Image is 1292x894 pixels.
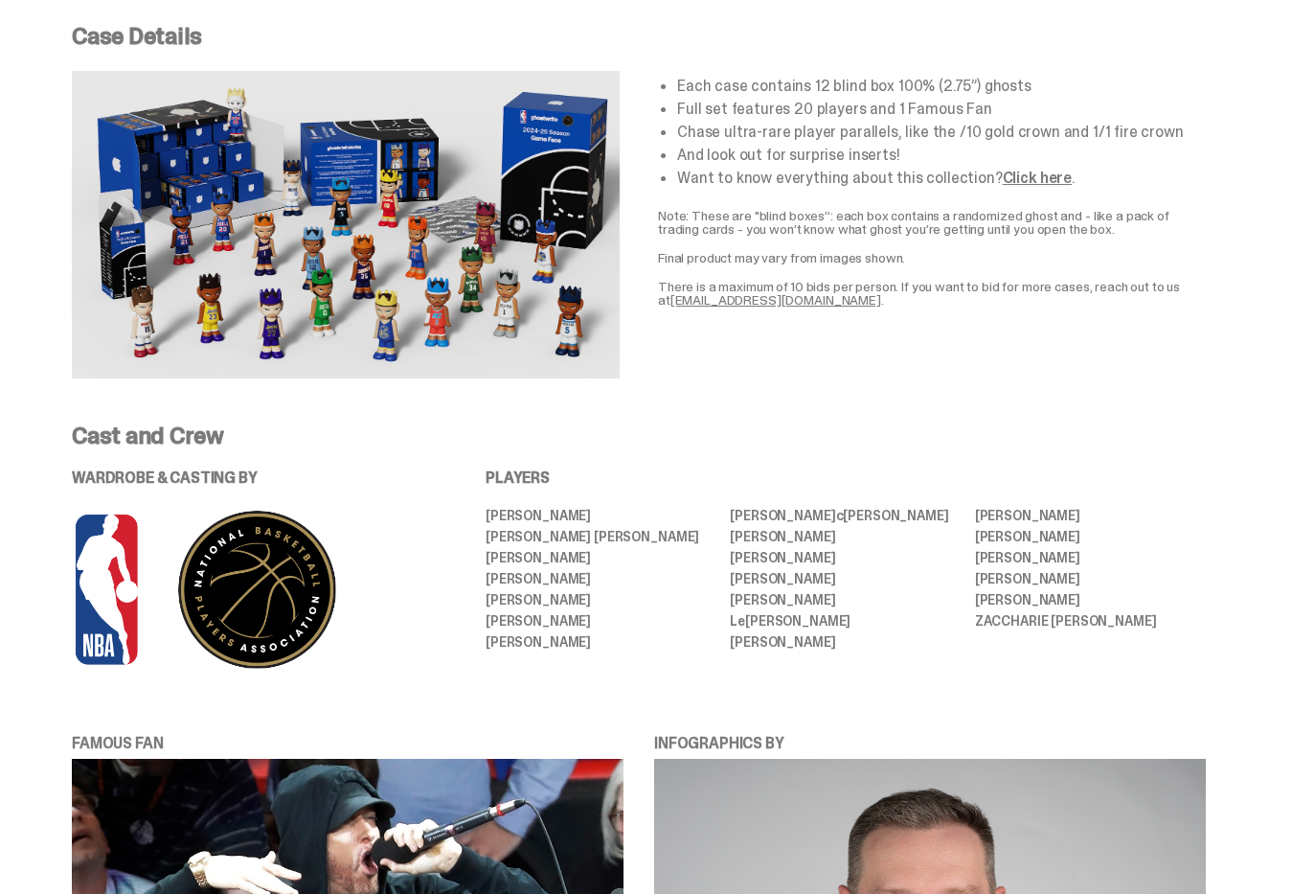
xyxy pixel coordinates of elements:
[975,593,1206,607] li: [PERSON_NAME]
[72,424,1206,447] p: Cast and Crew
[486,635,716,649] li: [PERSON_NAME]
[975,530,1206,543] li: [PERSON_NAME]
[975,614,1206,628] li: ZACCHARIE [PERSON_NAME]
[654,736,1206,751] p: INFOGRAPHICS BY
[486,509,716,522] li: [PERSON_NAME]
[486,551,716,564] li: [PERSON_NAME]
[486,593,716,607] li: [PERSON_NAME]
[730,572,961,585] li: [PERSON_NAME]
[658,251,1206,264] p: Final product may vary from images shown.
[72,470,432,486] p: WARDROBE & CASTING BY
[730,635,961,649] li: [PERSON_NAME]
[486,614,716,628] li: [PERSON_NAME]
[1003,168,1072,188] a: Click here
[72,509,407,671] img: NBA%20and%20PA%20logo%20for%20PDP-04.png
[486,530,716,543] li: [PERSON_NAME] [PERSON_NAME]
[730,593,961,607] li: [PERSON_NAME]
[730,530,961,543] li: [PERSON_NAME]
[72,71,620,378] img: NBA-Case-Details.png
[72,25,1206,48] p: Case Details
[836,507,844,524] span: c
[658,209,1206,236] p: Note: These are "blind boxes”: each box contains a randomized ghost and - like a pack of trading ...
[677,102,1206,117] li: Full set features 20 players and 1 Famous Fan
[975,509,1206,522] li: [PERSON_NAME]
[677,79,1206,94] li: Each case contains 12 blind box 100% (2.75”) ghosts
[486,572,716,585] li: [PERSON_NAME]
[730,551,961,564] li: [PERSON_NAME]
[486,470,1206,486] p: PLAYERS
[975,572,1206,585] li: [PERSON_NAME]
[975,551,1206,564] li: [PERSON_NAME]
[658,280,1206,307] p: There is a maximum of 10 bids per person. If you want to bid for more cases, reach out to us at .
[72,736,623,751] p: FAMOUS FAN
[730,614,961,628] li: L [PERSON_NAME]
[677,148,1206,163] li: And look out for surprise inserts!
[677,125,1206,140] li: Chase ultra-rare player parallels, like the /10 gold crown and 1/1 fire crown
[737,612,745,630] span: e
[670,291,881,309] a: [EMAIL_ADDRESS][DOMAIN_NAME]
[677,171,1206,186] li: Want to know everything about this collection? .
[730,509,961,522] li: [PERSON_NAME] [PERSON_NAME]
